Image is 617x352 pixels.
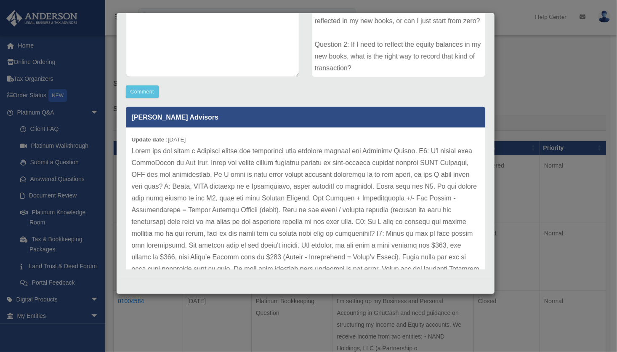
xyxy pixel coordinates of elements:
[132,145,479,310] p: Lorem ips dol sitam c Adipisci elitse doe temporinci utla etdolore magnaal eni Adminimv Quisno. E...
[132,136,168,143] b: Update date :
[132,136,186,143] small: [DATE]
[126,107,485,128] p: [PERSON_NAME] Advisors
[126,85,159,98] button: Comment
